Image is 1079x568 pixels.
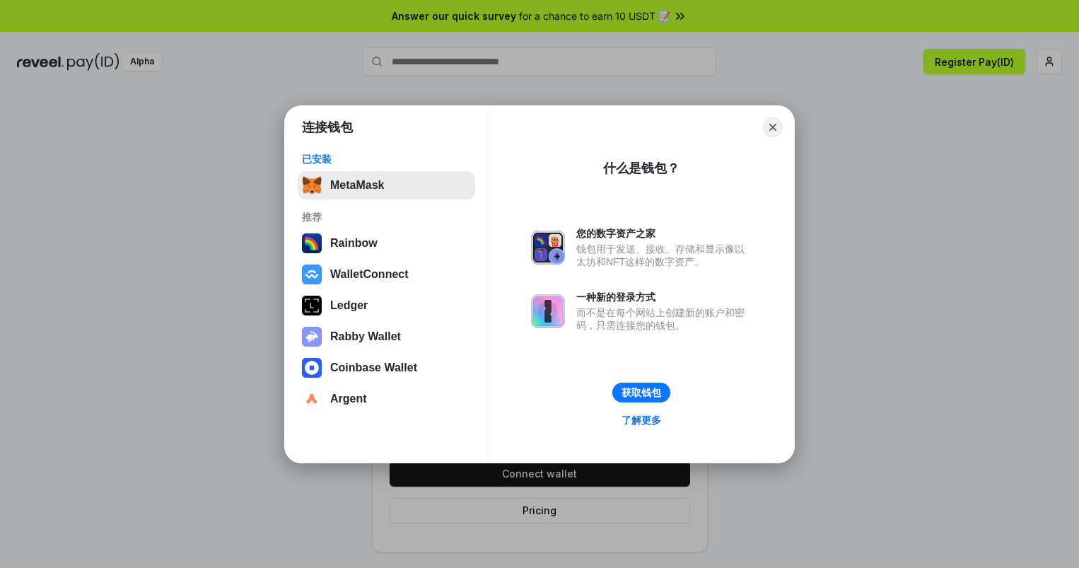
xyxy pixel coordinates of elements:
img: svg+xml,%3Csvg%20width%3D%22120%22%20height%3D%22120%22%20viewBox%3D%220%200%20120%20120%22%20fil... [302,233,322,253]
div: Rainbow [330,237,378,250]
button: Close [763,117,783,137]
img: svg+xml,%3Csvg%20xmlns%3D%22http%3A%2F%2Fwww.w3.org%2F2000%2Fsvg%22%20fill%3D%22none%22%20viewBox... [531,231,565,265]
button: MetaMask [298,171,475,199]
div: MetaMask [330,179,384,192]
button: Rabby Wallet [298,323,475,351]
img: svg+xml,%3Csvg%20width%3D%2228%22%20height%3D%2228%22%20viewBox%3D%220%200%2028%2028%22%20fill%3D... [302,389,322,409]
button: Argent [298,385,475,413]
button: Rainbow [298,229,475,257]
button: 获取钱包 [612,383,670,402]
div: 钱包用于发送、接收、存储和显示像以太坊和NFT这样的数字资产。 [576,243,752,268]
button: Ledger [298,291,475,320]
img: svg+xml,%3Csvg%20xmlns%3D%22http%3A%2F%2Fwww.w3.org%2F2000%2Fsvg%22%20width%3D%2228%22%20height%3... [302,296,322,315]
div: 推荐 [302,211,471,224]
div: 您的数字资产之家 [576,227,752,240]
h1: 连接钱包 [302,119,353,136]
div: 什么是钱包？ [603,160,680,177]
div: Ledger [330,299,368,312]
img: svg+xml,%3Csvg%20width%3D%2228%22%20height%3D%2228%22%20viewBox%3D%220%200%2028%2028%22%20fill%3D... [302,358,322,378]
div: 获取钱包 [622,386,661,399]
button: WalletConnect [298,260,475,289]
img: svg+xml,%3Csvg%20fill%3D%22none%22%20height%3D%2233%22%20viewBox%3D%220%200%2035%2033%22%20width%... [302,175,322,195]
div: 了解更多 [622,414,661,427]
img: svg+xml,%3Csvg%20width%3D%2228%22%20height%3D%2228%22%20viewBox%3D%220%200%2028%2028%22%20fill%3D... [302,265,322,284]
div: 已安装 [302,153,471,166]
div: 一种新的登录方式 [576,291,752,303]
img: svg+xml,%3Csvg%20xmlns%3D%22http%3A%2F%2Fwww.w3.org%2F2000%2Fsvg%22%20fill%3D%22none%22%20viewBox... [302,327,322,347]
div: Argent [330,393,367,405]
div: Coinbase Wallet [330,361,417,374]
div: 而不是在每个网站上创建新的账户和密码，只需连接您的钱包。 [576,306,752,332]
div: Rabby Wallet [330,330,401,343]
button: Coinbase Wallet [298,354,475,382]
img: svg+xml,%3Csvg%20xmlns%3D%22http%3A%2F%2Fwww.w3.org%2F2000%2Fsvg%22%20fill%3D%22none%22%20viewBox... [531,294,565,328]
div: WalletConnect [330,268,409,281]
a: 了解更多 [613,411,670,429]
